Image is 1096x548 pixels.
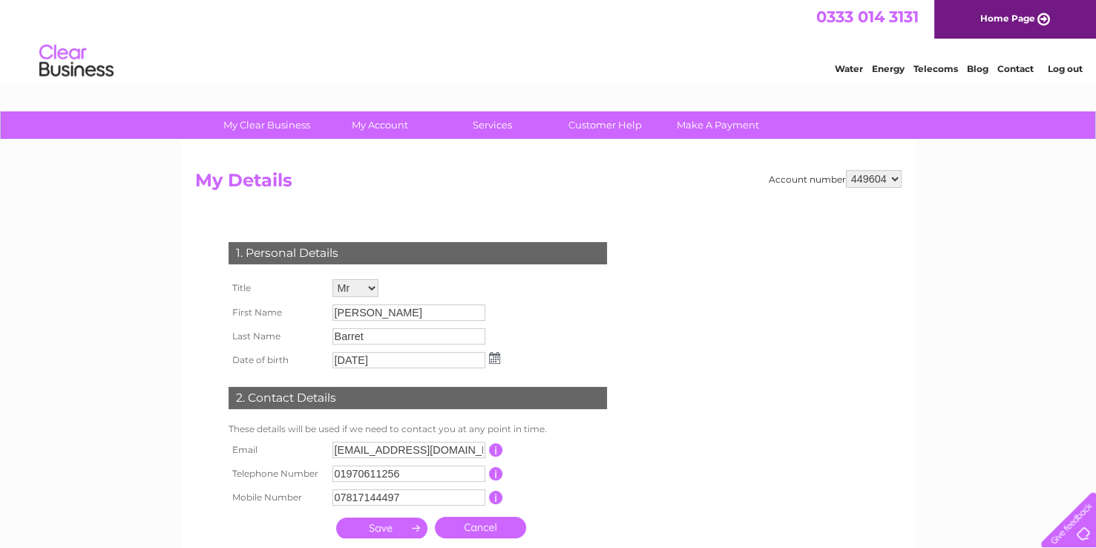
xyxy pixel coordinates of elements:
[816,7,919,26] a: 0333 014 3131
[872,63,905,74] a: Energy
[489,467,503,480] input: Information
[336,518,427,538] input: Submit
[489,491,503,504] input: Information
[967,63,988,74] a: Blog
[225,275,329,301] th: Title
[198,8,899,72] div: Clear Business is a trading name of Verastar Limited (registered in [GEOGRAPHIC_DATA] No. 3667643...
[544,111,666,139] a: Customer Help
[997,63,1034,74] a: Contact
[913,63,958,74] a: Telecoms
[435,517,526,538] a: Cancel
[1047,63,1082,74] a: Log out
[195,170,902,198] h2: My Details
[206,111,328,139] a: My Clear Business
[835,63,863,74] a: Water
[431,111,554,139] a: Services
[225,486,329,509] th: Mobile Number
[39,39,114,84] img: logo.png
[489,443,503,457] input: Information
[225,420,611,438] td: These details will be used if we need to contact you at any point in time.
[657,111,779,139] a: Make A Payment
[225,348,329,372] th: Date of birth
[225,324,329,348] th: Last Name
[489,352,500,364] img: ...
[318,111,441,139] a: My Account
[225,301,329,324] th: First Name
[225,438,329,462] th: Email
[229,387,607,409] div: 2. Contact Details
[225,462,329,486] th: Telephone Number
[769,170,902,188] div: Account number
[229,242,607,264] div: 1. Personal Details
